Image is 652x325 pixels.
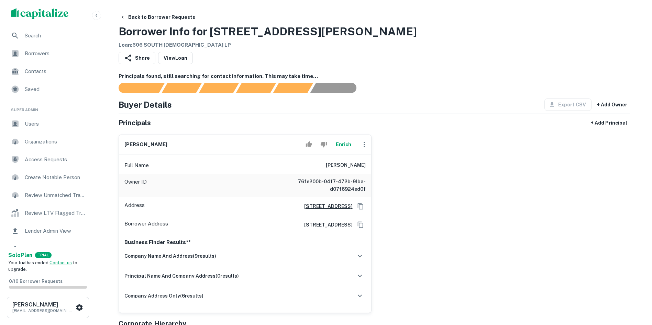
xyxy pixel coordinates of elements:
[124,201,145,211] p: Address
[25,120,86,128] span: Users
[124,178,147,193] p: Owner ID
[5,151,90,168] a: Access Requests
[355,220,366,230] button: Copy Address
[124,141,167,149] h6: [PERSON_NAME]
[12,302,74,307] h6: [PERSON_NAME]
[110,83,162,93] div: Sending borrower request to AI...
[594,98,630,111] button: + Add Owner
[310,83,365,93] div: AI fulfillment process complete.
[5,241,90,257] a: Borrower Info Requests
[299,221,353,229] a: [STREET_ADDRESS]
[326,161,366,170] h6: [PERSON_NAME]
[273,83,313,93] div: Principals found, still searching for contact information. This may take time...
[5,169,90,186] a: Create Notable Person
[5,27,90,44] a: Search
[124,292,203,300] h6: company address only ( 6 results)
[25,49,86,58] span: Borrowers
[318,138,330,151] button: Reject
[283,178,366,193] h6: 76fe200b-04f7-472b-91ba-d07f6924ed0f
[8,252,32,258] strong: Solo Plan
[588,117,630,129] button: + Add Principal
[49,260,72,265] a: Contact us
[124,238,366,246] p: Business Finder Results**
[7,297,89,318] button: [PERSON_NAME][EMAIL_ADDRESS][DOMAIN_NAME]
[158,52,193,64] a: ViewLoan
[5,187,90,204] a: Review Unmatched Transactions
[8,251,32,259] a: SoloPlan
[119,52,155,64] button: Share
[25,138,86,146] span: Organizations
[119,41,417,49] h6: Loan : 606 SOUTH [DEMOGRAPHIC_DATA] LP
[299,202,353,210] a: [STREET_ADDRESS]
[35,252,52,258] div: TRIAL
[355,201,366,211] button: Copy Address
[236,83,276,93] div: Principals found, AI now looking for contact information...
[162,83,202,93] div: Your request is received and processing...
[119,23,417,40] h3: Borrower Info for [STREET_ADDRESS][PERSON_NAME]
[25,173,86,182] span: Create Notable Person
[25,85,86,93] span: Saved
[119,98,172,111] h4: Buyer Details
[25,155,86,164] span: Access Requests
[25,67,86,76] span: Contacts
[5,99,90,116] li: Super Admin
[25,245,86,253] span: Borrower Info Requests
[5,81,90,97] a: Saved
[119,118,151,128] h5: Principals
[5,134,90,150] a: Organizations
[25,227,86,235] span: Lender Admin View
[5,116,90,132] a: Users
[11,8,69,19] img: capitalize-logo.png
[117,11,198,23] button: Back to Borrower Requests
[303,138,315,151] button: Accept
[5,205,90,221] a: Review LTV Flagged Transactions
[5,223,90,239] a: Lender Admin View
[124,220,168,230] p: Borrower Address
[119,72,630,80] h6: Principals found, still searching for contact information. This may take time...
[12,307,74,314] p: [EMAIL_ADDRESS][DOMAIN_NAME]
[25,209,86,217] span: Review LTV Flagged Transactions
[5,45,90,62] a: Borrowers
[333,138,355,151] button: Enrich
[124,272,239,280] h6: principal name and company address ( 0 results)
[25,32,86,40] span: Search
[199,83,239,93] div: Documents found, AI parsing details...
[25,191,86,199] span: Review Unmatched Transactions
[124,161,149,170] p: Full Name
[5,63,90,80] a: Contacts
[9,279,63,284] span: 0 / 10 Borrower Requests
[124,252,216,260] h6: company name and address ( 9 results)
[8,260,77,272] span: Your trial has ended. to upgrade.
